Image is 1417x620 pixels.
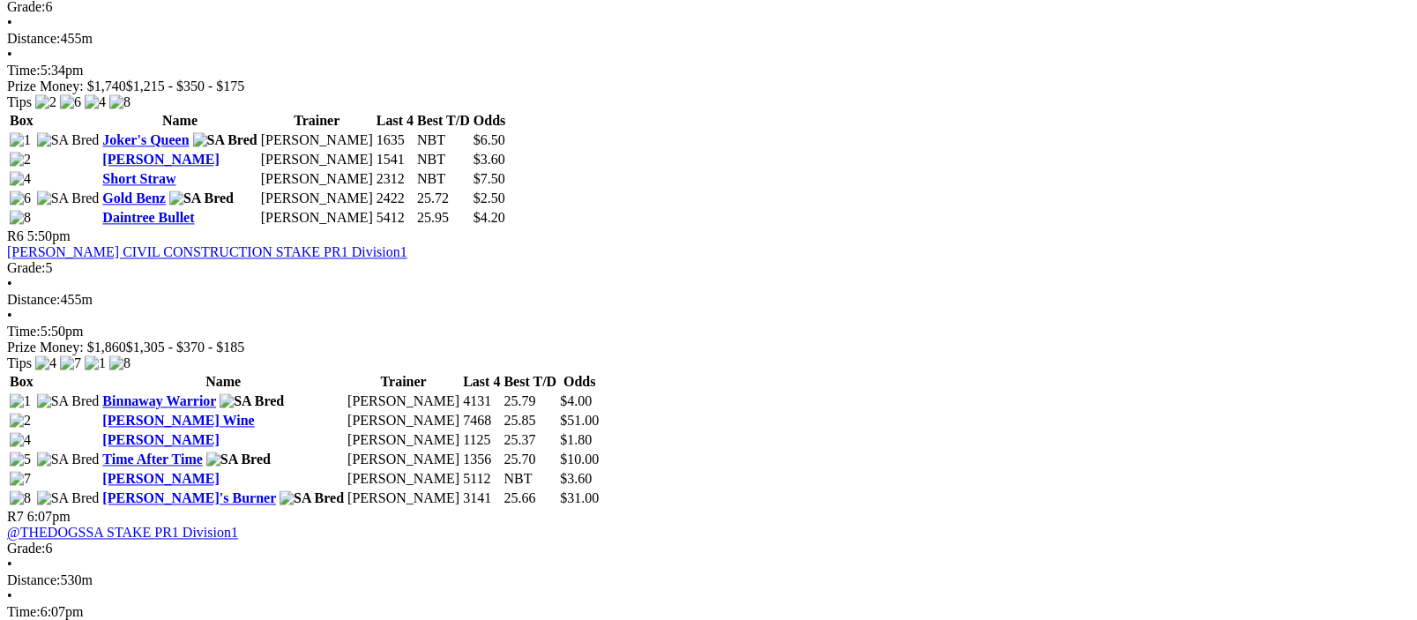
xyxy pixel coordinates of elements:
[37,132,100,148] img: SA Bred
[102,413,254,428] a: [PERSON_NAME] Wine
[10,190,31,206] img: 6
[7,15,12,30] span: •
[7,604,1410,620] div: 6:07pm
[102,471,219,486] a: [PERSON_NAME]
[37,452,100,467] img: SA Bred
[7,572,60,587] span: Distance:
[462,470,501,488] td: 5112
[10,374,34,389] span: Box
[7,509,24,524] span: R7
[462,412,501,430] td: 7468
[503,470,557,488] td: NBT
[85,355,106,371] img: 1
[560,452,599,467] span: $10.00
[37,490,100,506] img: SA Bred
[7,63,41,78] span: Time:
[7,308,12,323] span: •
[462,489,501,507] td: 3141
[7,292,60,307] span: Distance:
[7,260,1410,276] div: 5
[10,210,31,226] img: 8
[102,393,216,408] a: Binnaway Warrior
[27,509,71,524] span: 6:07pm
[7,228,24,243] span: R6
[126,340,245,355] span: $1,305 - $370 - $185
[102,432,219,447] a: [PERSON_NAME]
[35,355,56,371] img: 4
[416,209,471,227] td: 25.95
[7,260,46,275] span: Grade:
[7,525,238,540] a: @THEDOGSSA STAKE PR1 Division1
[206,452,271,467] img: SA Bred
[35,94,56,110] img: 2
[102,190,166,205] a: Gold Benz
[102,210,194,225] a: Daintree Bullet
[347,431,460,449] td: [PERSON_NAME]
[109,94,131,110] img: 8
[102,152,219,167] a: [PERSON_NAME]
[462,451,501,468] td: 1356
[462,392,501,410] td: 4131
[503,489,557,507] td: 25.66
[376,151,414,168] td: 1541
[503,412,557,430] td: 25.85
[220,393,284,409] img: SA Bred
[416,112,471,130] th: Best T/D
[260,170,374,188] td: [PERSON_NAME]
[474,190,505,205] span: $2.50
[60,94,81,110] img: 6
[7,292,1410,308] div: 455m
[7,244,407,259] a: [PERSON_NAME] CIVIL CONSTRUCTION STAKE PR1 Division1
[474,152,505,167] span: $3.60
[560,413,599,428] span: $51.00
[474,210,505,225] span: $4.20
[560,471,592,486] span: $3.60
[37,393,100,409] img: SA Bred
[376,190,414,207] td: 2422
[260,190,374,207] td: [PERSON_NAME]
[60,355,81,371] img: 7
[109,355,131,371] img: 8
[10,490,31,506] img: 8
[347,489,460,507] td: [PERSON_NAME]
[10,452,31,467] img: 5
[474,171,505,186] span: $7.50
[260,151,374,168] td: [PERSON_NAME]
[10,413,31,429] img: 2
[7,604,41,619] span: Time:
[10,471,31,487] img: 7
[7,324,1410,340] div: 5:50pm
[10,113,34,128] span: Box
[347,412,460,430] td: [PERSON_NAME]
[376,209,414,227] td: 5412
[7,276,12,291] span: •
[101,112,257,130] th: Name
[102,171,175,186] a: Short Straw
[503,373,557,391] th: Best T/D
[559,373,600,391] th: Odds
[503,392,557,410] td: 25.79
[280,490,344,506] img: SA Bred
[7,572,1410,588] div: 530m
[101,373,345,391] th: Name
[347,373,460,391] th: Trainer
[7,63,1410,78] div: 5:34pm
[416,131,471,149] td: NBT
[7,78,1410,94] div: Prize Money: $1,740
[169,190,234,206] img: SA Bred
[193,132,257,148] img: SA Bred
[126,78,245,93] span: $1,215 - $350 - $175
[260,112,374,130] th: Trainer
[102,452,202,467] a: Time After Time
[347,470,460,488] td: [PERSON_NAME]
[7,557,12,571] span: •
[85,94,106,110] img: 4
[102,490,276,505] a: [PERSON_NAME]'s Burner
[10,152,31,168] img: 2
[560,490,599,505] span: $31.00
[7,31,60,46] span: Distance:
[7,324,41,339] span: Time:
[7,541,46,556] span: Grade:
[503,451,557,468] td: 25.70
[7,94,32,109] span: Tips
